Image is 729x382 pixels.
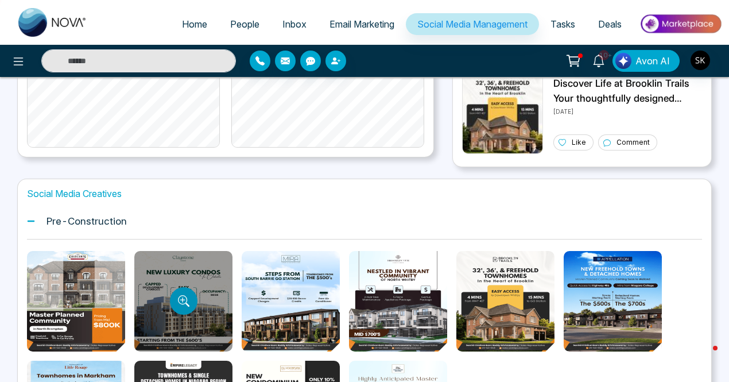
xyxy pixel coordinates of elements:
[639,11,722,37] img: Market-place.gif
[230,18,259,30] span: People
[550,18,575,30] span: Tasks
[282,18,307,30] span: Inbox
[572,137,586,148] p: Like
[553,106,702,116] p: [DATE]
[462,73,543,154] img: Unable to load img.
[271,13,318,35] a: Inbox
[615,53,631,69] img: Lead Flow
[690,343,718,371] iframe: Intercom live chat
[27,188,702,199] h1: Social Media Creatives
[598,18,622,30] span: Deals
[612,50,680,72] button: Avon AI
[585,50,612,70] a: 10+
[318,13,406,35] a: Email Marketing
[170,287,197,315] button: Preview template
[417,18,528,30] span: Social Media Management
[219,13,271,35] a: People
[182,18,207,30] span: Home
[553,76,702,106] p: Discover Life at Brooklin Trails Your thoughtfully designed home in the heart of [GEOGRAPHIC_DATA...
[587,13,633,35] a: Deals
[46,215,127,227] h1: Pre-Construction
[599,50,609,60] span: 10+
[170,13,219,35] a: Home
[691,51,710,70] img: User Avatar
[406,13,539,35] a: Social Media Management
[18,8,87,37] img: Nova CRM Logo
[539,13,587,35] a: Tasks
[635,54,670,68] span: Avon AI
[616,137,650,148] p: Comment
[329,18,394,30] span: Email Marketing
